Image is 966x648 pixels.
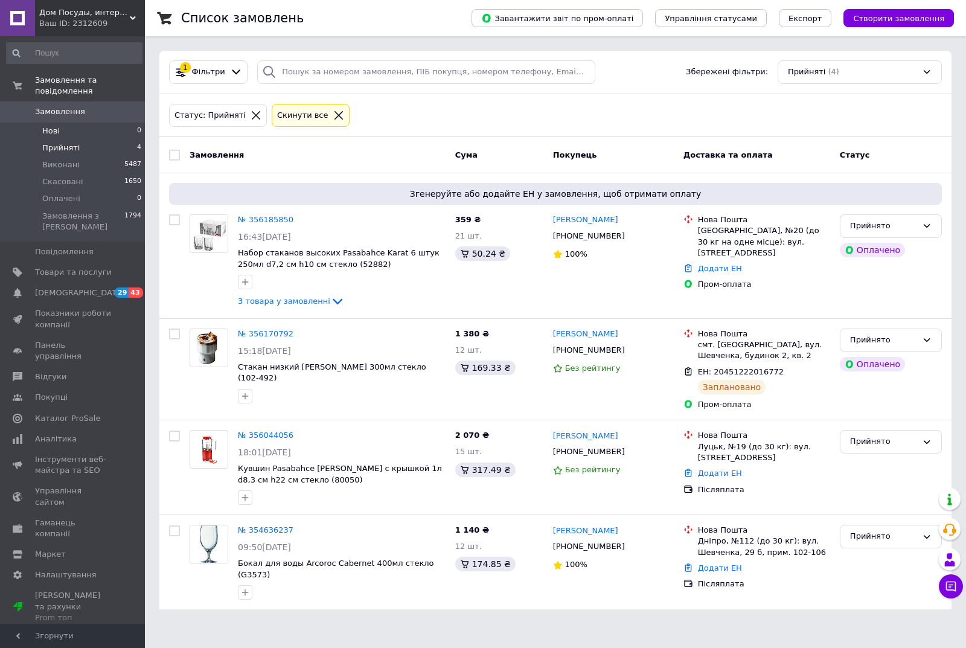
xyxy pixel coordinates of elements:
[455,345,482,354] span: 12 шт.
[455,215,481,224] span: 359 ₴
[455,150,478,159] span: Cума
[698,536,830,557] div: Дніпро, №112 (до 30 кг): вул. Шевченка, 29 б, прим. 102-106
[238,248,440,269] a: Набор стаканов высоких Pasabahce Karat 6 штук 250мл d7,2 см h10 см стекло (52882)
[238,329,293,338] a: № 356170792
[850,435,917,448] div: Прийнято
[238,525,293,534] a: № 354636237
[698,563,742,573] a: Додати ЕН
[124,211,141,233] span: 1794
[238,431,293,440] a: № 356044056
[35,246,94,257] span: Повідомлення
[553,329,618,340] a: [PERSON_NAME]
[481,13,633,24] span: Завантажити звіт по пром-оплаті
[42,193,80,204] span: Оплачені
[190,329,228,367] a: Фото товару
[190,430,228,469] a: Фото товару
[42,176,83,187] span: Скасовані
[553,150,597,159] span: Покупець
[35,549,66,560] span: Маркет
[35,612,112,623] div: Prom топ
[455,431,489,440] span: 2 070 ₴
[238,362,426,383] span: Стакан низкий [PERSON_NAME] 300мл стекло (102-492)
[6,42,142,64] input: Пошук
[455,246,510,261] div: 50.24 ₴
[35,308,112,330] span: Показники роботи компанії
[275,109,331,122] div: Cкинути все
[238,346,291,356] span: 15:18[DATE]
[455,557,516,571] div: 174.85 ₴
[788,66,825,78] span: Прийняті
[828,67,839,76] span: (4)
[551,444,627,460] div: [PHONE_NUMBER]
[683,150,773,159] span: Доставка та оплата
[472,9,643,27] button: Завантажити звіт по пром-оплаті
[180,62,191,73] div: 1
[181,11,304,25] h1: Список замовлень
[137,193,141,204] span: 0
[238,232,291,242] span: 16:43[DATE]
[655,9,767,27] button: Управління статусами
[565,364,621,373] span: Без рейтингу
[137,126,141,136] span: 0
[42,143,80,153] span: Прийняті
[35,590,112,623] span: [PERSON_NAME] та рахунки
[698,469,742,478] a: Додати ЕН
[698,430,830,441] div: Нова Пошта
[455,542,482,551] span: 12 шт.
[551,342,627,358] div: [PHONE_NUMBER]
[698,484,830,495] div: Післяплата
[35,518,112,539] span: Гаманець компанії
[191,329,227,367] img: Фото товару
[553,431,618,442] a: [PERSON_NAME]
[42,159,80,170] span: Виконані
[565,249,587,258] span: 100%
[831,13,954,22] a: Створити замовлення
[939,574,963,598] button: Чат з покупцем
[698,525,830,536] div: Нова Пошта
[551,539,627,554] div: [PHONE_NUMBER]
[850,530,917,543] div: Прийнято
[455,525,489,534] span: 1 140 ₴
[238,464,442,484] a: Кувшин Pasabahce [PERSON_NAME] с крышкой 1л d8,3 см h22 см стекло (80050)
[192,66,225,78] span: Фільтри
[115,287,129,298] span: 29
[788,14,822,23] span: Експорт
[850,334,917,347] div: Прийнято
[698,579,830,589] div: Післяплата
[238,542,291,552] span: 09:50[DATE]
[698,380,766,394] div: Заплановано
[698,339,830,361] div: смт. [GEOGRAPHIC_DATA], вул. Шевченка, будинок 2, кв. 2
[698,329,830,339] div: Нова Пошта
[665,14,757,23] span: Управління статусами
[35,454,112,476] span: Інструменти веб-майстра та SEO
[455,329,489,338] span: 1 380 ₴
[124,159,141,170] span: 5487
[553,525,618,537] a: [PERSON_NAME]
[238,215,293,224] a: № 356185850
[39,7,130,18] span: Дом Посуды, интернет-магазин посуды и товаров для кухни
[124,176,141,187] span: 1650
[190,525,228,563] img: Фото товару
[257,60,595,84] input: Пошук за номером замовлення, ПІБ покупця, номером телефону, Email, номером накладної
[840,150,870,159] span: Статус
[190,214,228,253] a: Фото товару
[698,264,742,273] a: Додати ЕН
[238,559,434,579] span: Бокал для воды Arcoroc Cabernet 400мл стекло (G3573)
[553,214,618,226] a: [PERSON_NAME]
[35,486,112,507] span: Управління сайтом
[35,371,66,382] span: Відгуки
[698,441,830,463] div: Луцьк, №19 (до 30 кг): вул. [STREET_ADDRESS]
[238,297,330,306] span: 3 товара у замовленні
[455,463,516,477] div: 317.49 ₴
[172,109,248,122] div: Статус: Прийняті
[565,465,621,474] span: Без рейтингу
[551,228,627,244] div: [PHONE_NUMBER]
[35,267,112,278] span: Товари та послуги
[42,126,60,136] span: Нові
[840,243,905,257] div: Оплачено
[843,9,954,27] button: Створити замовлення
[455,231,482,240] span: 21 шт.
